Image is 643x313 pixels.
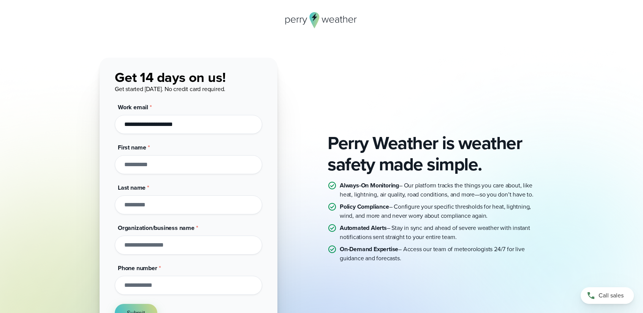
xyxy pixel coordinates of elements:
[340,202,389,211] strong: Policy Compliance
[115,67,225,87] span: Get 14 days on us!
[118,103,148,112] span: Work email
[118,223,195,232] span: Organization/business name
[340,202,543,220] p: – Configure your specific thresholds for heat, lightning, wind, and more and never worry about co...
[581,287,634,304] a: Call sales
[118,183,146,192] span: Last name
[599,291,624,300] span: Call sales
[118,143,146,152] span: First name
[340,245,543,263] p: – Access our team of meteorologists 24/7 for live guidance and forecasts.
[340,245,398,253] strong: On-Demand Expertise
[328,132,543,175] h2: Perry Weather is weather safety made simple.
[340,181,543,199] p: – Our platform tracks the things you care about, like heat, lightning, air quality, road conditio...
[115,85,225,93] span: Get started [DATE]. No credit card required.
[340,223,543,242] p: – Stay in sync and ahead of severe weather with instant notifications sent straight to your entir...
[340,223,387,232] strong: Automated Alerts
[118,264,157,272] span: Phone number
[340,181,399,190] strong: Always-On Monitoring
